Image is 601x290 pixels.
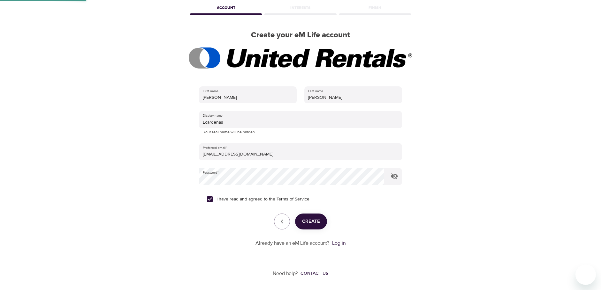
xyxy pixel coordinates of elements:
[189,31,412,40] h2: Create your eM Life account
[575,265,596,285] iframe: Button to launch messaging window
[217,196,309,203] span: I have read and agreed to the
[295,214,327,229] button: Create
[203,129,398,135] p: Your real name will be hidden.
[273,270,298,277] p: Need help?
[302,217,320,226] span: Create
[189,47,412,69] img: United%20Rentals%202.jpg
[277,196,309,203] a: Terms of Service
[332,240,346,246] a: Log in
[300,270,328,277] div: Contact us
[298,270,328,277] a: Contact us
[255,240,330,247] p: Already have an eM Life account?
